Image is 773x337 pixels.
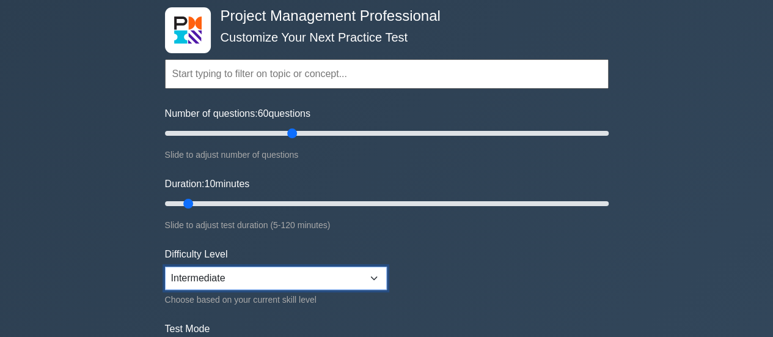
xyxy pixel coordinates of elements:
[165,177,250,191] label: Duration: minutes
[165,322,609,336] label: Test Mode
[165,59,609,89] input: Start typing to filter on topic or concept...
[165,147,609,162] div: Slide to adjust number of questions
[204,179,215,189] span: 10
[216,7,549,25] h4: Project Management Professional
[165,247,228,262] label: Difficulty Level
[165,292,387,307] div: Choose based on your current skill level
[165,218,609,232] div: Slide to adjust test duration (5-120 minutes)
[165,106,310,121] label: Number of questions: questions
[258,108,269,119] span: 60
